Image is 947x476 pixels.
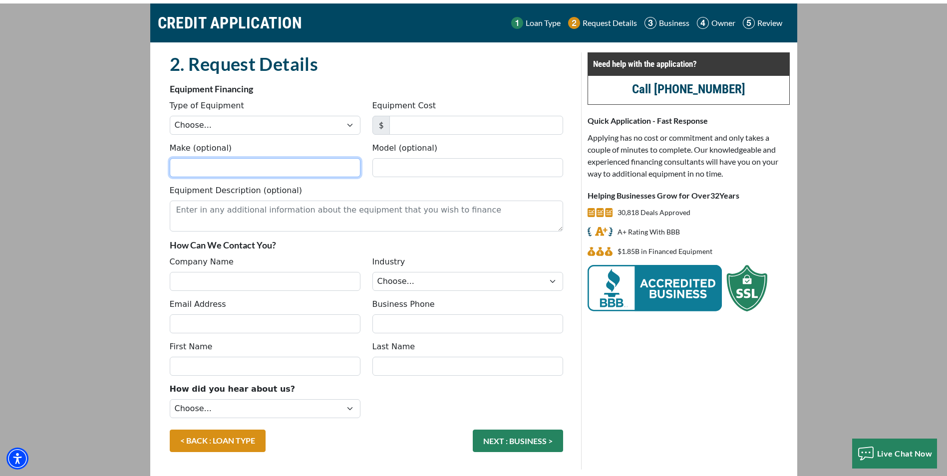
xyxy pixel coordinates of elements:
[6,448,28,470] div: Accessibility Menu
[372,142,437,154] label: Model (optional)
[170,256,234,268] label: Company Name
[618,226,680,238] p: A+ Rating With BBB
[659,17,689,29] p: Business
[473,430,563,452] button: NEXT : BUSINESS >
[743,17,755,29] img: Step 5
[710,191,719,200] span: 32
[588,132,790,180] p: Applying has no cost or commitment and only takes a couple of minutes to complete. Our knowledgea...
[877,449,933,458] span: Live Chat Now
[568,17,580,29] img: Step 2
[170,383,296,395] label: How did you hear about us?
[511,17,523,29] img: Step 1
[618,207,690,219] p: 30,818 Deals Approved
[372,116,390,135] span: $
[372,256,405,268] label: Industry
[170,341,213,353] label: First Name
[170,430,266,452] a: < BACK : LOAN TYPE
[372,100,436,112] label: Equipment Cost
[170,52,563,75] h2: 2. Request Details
[158,8,303,37] h1: CREDIT APPLICATION
[170,239,563,251] p: How Can We Contact You?
[372,341,415,353] label: Last Name
[583,17,637,29] p: Request Details
[588,265,767,311] img: BBB Acredited Business and SSL Protection
[170,100,244,112] label: Type of Equipment
[588,115,790,127] p: Quick Application - Fast Response
[372,298,435,310] label: Business Phone
[588,190,790,202] p: Helping Businesses Grow for Over Years
[170,83,563,95] p: Equipment Financing
[170,298,226,310] label: Email Address
[170,185,302,197] label: Equipment Description (optional)
[697,17,709,29] img: Step 4
[757,17,782,29] p: Review
[711,17,735,29] p: Owner
[170,142,232,154] label: Make (optional)
[852,439,938,469] button: Live Chat Now
[632,82,745,96] a: call (847) 897-2499
[526,17,561,29] p: Loan Type
[593,58,784,70] p: Need help with the application?
[644,17,656,29] img: Step 3
[618,245,712,257] p: $1,846,962,036 in Financed Equipment
[372,383,524,422] iframe: reCAPTCHA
